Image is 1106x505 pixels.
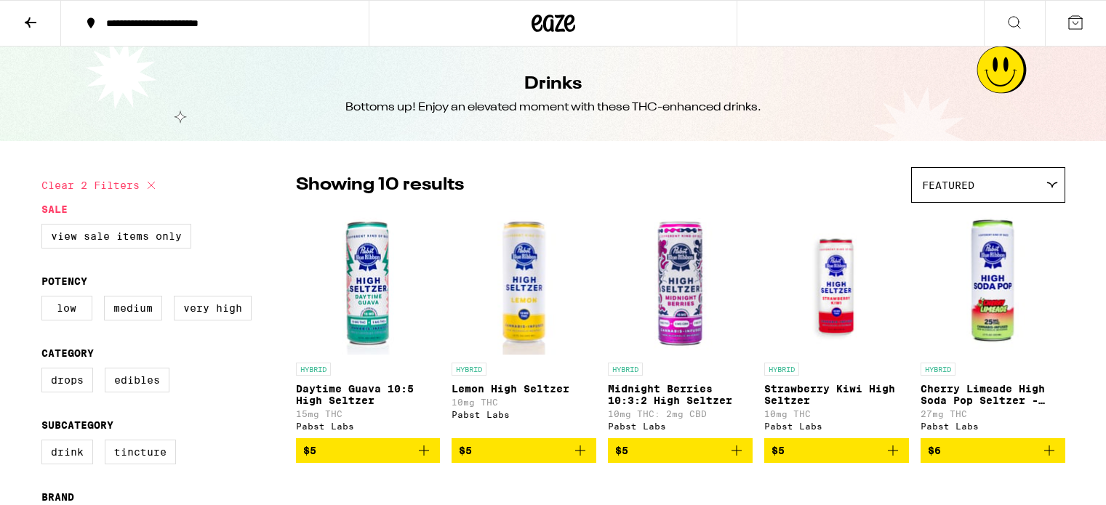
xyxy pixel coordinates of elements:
img: Pabst Labs - Strawberry Kiwi High Seltzer [764,210,909,355]
div: Pabst Labs [764,421,909,431]
p: HYBRID [296,363,331,376]
a: Open page for Midnight Berries 10:3:2 High Seltzer from Pabst Labs [608,210,753,438]
legend: Brand [41,491,74,503]
button: Add to bag [921,438,1065,463]
button: Add to bag [452,438,596,463]
span: $5 [772,445,785,456]
a: Open page for Strawberry Kiwi High Seltzer from Pabst Labs [764,210,909,438]
button: Add to bag [296,438,441,463]
img: Pabst Labs - Lemon High Seltzer [452,210,596,355]
legend: Potency [41,275,87,287]
p: 10mg THC: 2mg CBD [608,409,753,419]
p: HYBRID [608,363,643,376]
img: Pabst Labs - Midnight Berries 10:3:2 High Seltzer [608,210,753,355]
label: Drink [41,440,93,464]
label: Very High [174,296,252,320]
p: Strawberry Kiwi High Seltzer [764,383,909,406]
label: Drops [41,368,93,392]
legend: Subcategory [41,419,113,431]
p: Showing 10 results [296,173,464,198]
img: Pabst Labs - Daytime Guava 10:5 High Seltzer [296,210,441,355]
legend: Sale [41,203,68,215]
span: $5 [303,445,316,456]
span: Featured [922,179,974,191]
img: Pabst Labs - Cherry Limeade High Soda Pop Seltzer - 25mg [921,210,1065,355]
label: View Sale Items Only [41,224,191,249]
p: 15mg THC [296,409,441,419]
p: HYBRID [452,363,486,376]
button: Clear 2 filters [41,167,160,203]
a: Open page for Cherry Limeade High Soda Pop Seltzer - 25mg from Pabst Labs [921,210,1065,438]
p: 10mg THC [764,409,909,419]
div: Pabst Labs [608,421,753,431]
a: Open page for Lemon High Seltzer from Pabst Labs [452,210,596,438]
p: Midnight Berries 10:3:2 High Seltzer [608,383,753,406]
p: Cherry Limeade High Soda Pop Seltzer - 25mg [921,383,1065,406]
p: Daytime Guava 10:5 High Seltzer [296,383,441,406]
div: Pabst Labs [921,421,1065,431]
p: HYBRID [921,363,955,376]
div: Bottoms up! Enjoy an elevated moment with these THC-enhanced drinks. [345,100,761,116]
label: Low [41,296,92,320]
h1: Drinks [524,72,582,97]
label: Edibles [105,368,169,392]
legend: Category [41,347,94,359]
p: 27mg THC [921,409,1065,419]
button: Add to bag [764,438,909,463]
span: $6 [928,445,941,456]
label: Tincture [105,440,176,464]
span: $5 [615,445,628,456]
label: Medium [104,296,162,320]
p: 10mg THC [452,397,596,407]
button: Add to bag [608,438,753,463]
div: Pabst Labs [452,410,596,419]
span: $5 [459,445,472,456]
p: Lemon High Seltzer [452,383,596,395]
a: Open page for Daytime Guava 10:5 High Seltzer from Pabst Labs [296,210,441,438]
p: HYBRID [764,363,799,376]
div: Pabst Labs [296,421,441,431]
